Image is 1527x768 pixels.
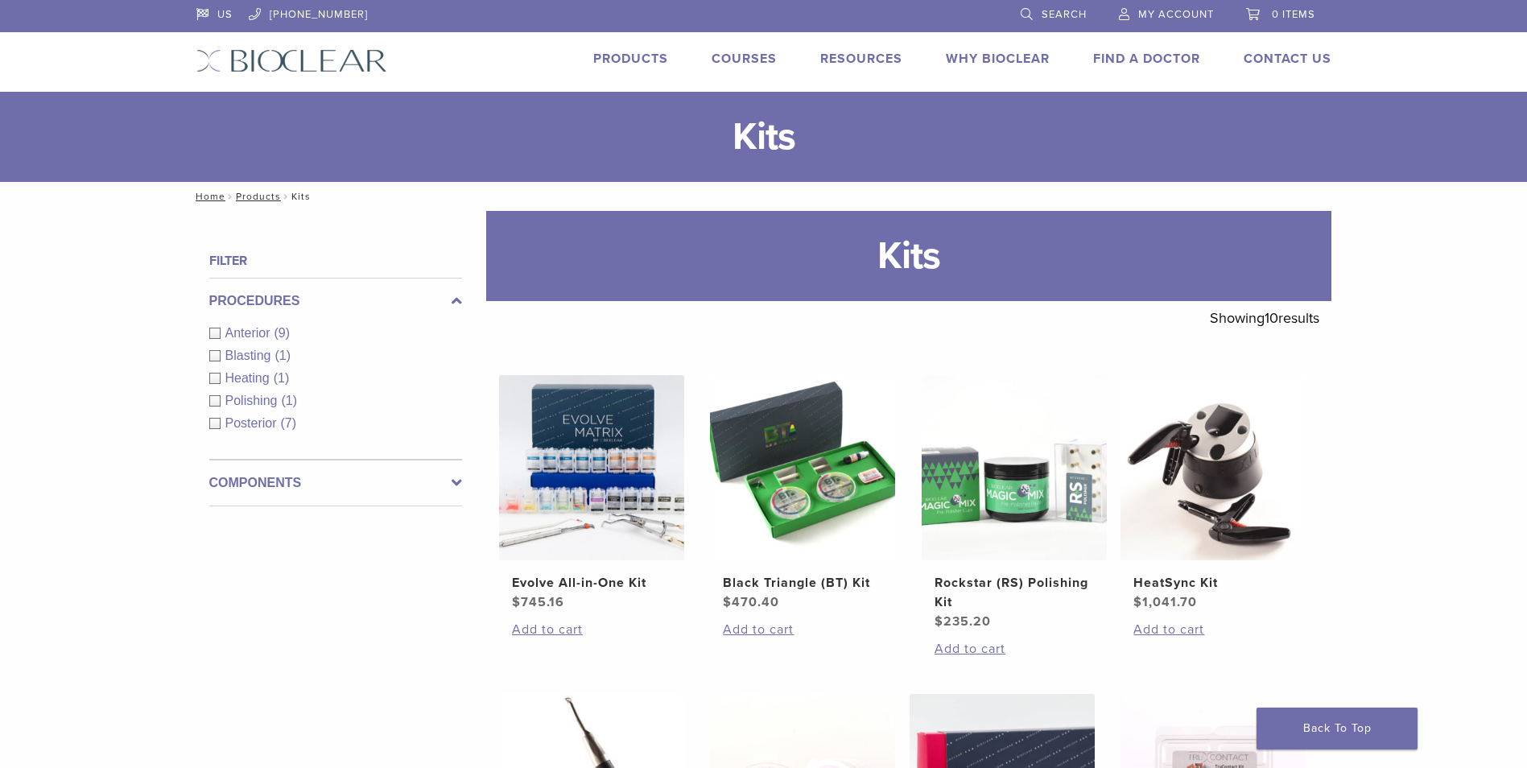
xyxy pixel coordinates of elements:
[184,182,1343,211] nav: Kits
[712,51,777,67] a: Courses
[935,573,1094,612] h2: Rockstar (RS) Polishing Kit
[935,639,1094,659] a: Add to cart: “Rockstar (RS) Polishing Kit”
[225,326,274,340] span: Anterior
[281,192,291,200] span: /
[225,416,281,430] span: Posterior
[1244,51,1331,67] a: Contact Us
[225,192,236,200] span: /
[274,371,290,385] span: (1)
[225,371,274,385] span: Heating
[1257,708,1418,749] a: Back To Top
[1210,301,1319,335] p: Showing results
[723,620,882,639] a: Add to cart: “Black Triangle (BT) Kit”
[922,375,1107,560] img: Rockstar (RS) Polishing Kit
[1138,8,1214,21] span: My Account
[1120,375,1307,612] a: HeatSync KitHeatSync Kit $1,041.70
[274,326,291,340] span: (9)
[209,291,462,311] label: Procedures
[281,394,297,407] span: (1)
[1265,309,1278,327] span: 10
[225,349,275,362] span: Blasting
[486,211,1331,301] h1: Kits
[1120,375,1306,560] img: HeatSync Kit
[820,51,902,67] a: Resources
[512,573,671,593] h2: Evolve All-in-One Kit
[935,613,943,630] span: $
[191,191,225,202] a: Home
[723,594,732,610] span: $
[225,394,282,407] span: Polishing
[512,594,564,610] bdi: 745.16
[1272,8,1315,21] span: 0 items
[921,375,1108,631] a: Rockstar (RS) Polishing KitRockstar (RS) Polishing Kit $235.20
[1093,51,1200,67] a: Find A Doctor
[196,49,387,72] img: Bioclear
[1133,594,1142,610] span: $
[935,613,991,630] bdi: 235.20
[274,349,291,362] span: (1)
[709,375,897,612] a: Black Triangle (BT) KitBlack Triangle (BT) Kit $470.40
[1042,8,1087,21] span: Search
[209,251,462,270] h4: Filter
[593,51,668,67] a: Products
[946,51,1050,67] a: Why Bioclear
[723,594,779,610] bdi: 470.40
[1133,620,1293,639] a: Add to cart: “HeatSync Kit”
[710,375,895,560] img: Black Triangle (BT) Kit
[499,375,684,560] img: Evolve All-in-One Kit
[723,573,882,593] h2: Black Triangle (BT) Kit
[281,416,297,430] span: (7)
[1133,594,1197,610] bdi: 1,041.70
[512,594,521,610] span: $
[498,375,686,612] a: Evolve All-in-One KitEvolve All-in-One Kit $745.16
[512,620,671,639] a: Add to cart: “Evolve All-in-One Kit”
[1133,573,1293,593] h2: HeatSync Kit
[209,473,462,493] label: Components
[236,191,281,202] a: Products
